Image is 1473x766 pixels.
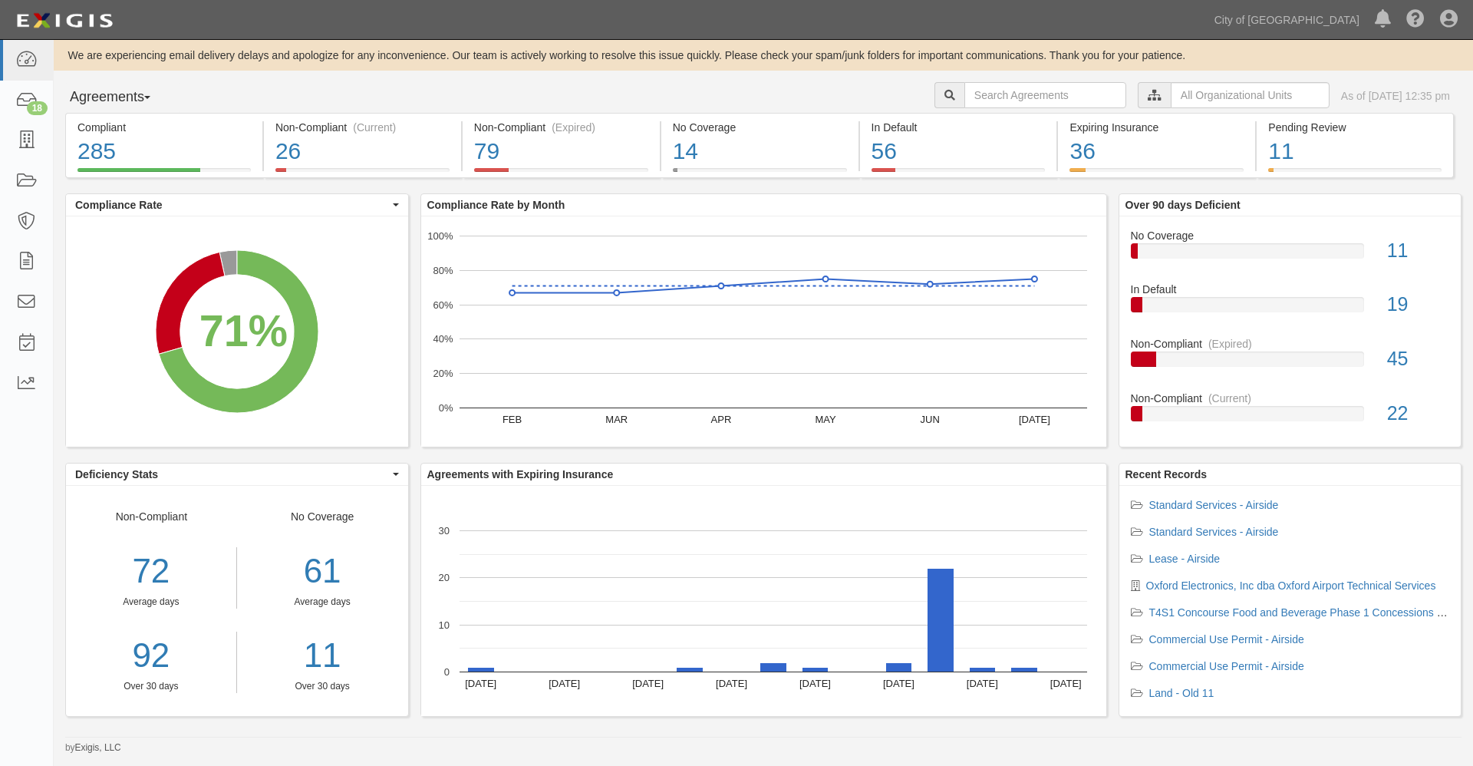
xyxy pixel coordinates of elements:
a: Lease - Airside [1149,553,1221,565]
a: Non-Compliant(Expired)45 [1131,336,1450,391]
div: No Coverage [1119,228,1461,243]
button: Compliance Rate [66,194,408,216]
div: Non-Compliant (Current) [275,120,450,135]
b: Over 90 days Deficient [1125,199,1241,211]
div: 45 [1376,345,1461,373]
text: 100% [427,230,453,242]
text: 40% [433,333,453,345]
div: Average days [66,596,236,609]
svg: A chart. [421,216,1106,447]
div: We are experiencing email delivery delays and apologize for any inconvenience. Our team is active... [54,48,1473,63]
a: T4S1 Concourse Food and Beverage Phase 1 Concessions Lease [1149,606,1466,619]
text: APR [710,414,731,425]
text: [DATE] [716,678,747,689]
div: 11 [1268,135,1442,168]
text: [DATE] [465,678,496,689]
small: by [65,741,121,754]
i: Help Center - Complianz [1406,11,1425,29]
div: 22 [1376,400,1461,428]
button: Deficiency Stats [66,464,408,485]
text: MAY [815,414,836,425]
div: Over 30 days [66,680,236,693]
a: In Default19 [1131,282,1450,336]
text: 20% [433,368,453,379]
a: No Coverage11 [1131,228,1450,282]
text: [DATE] [1050,678,1081,689]
text: 30 [438,525,449,537]
div: Non-Compliant [1119,391,1461,406]
text: FEB [502,414,521,425]
a: Commercial Use Permit - Airside [1149,660,1304,672]
a: City of [GEOGRAPHIC_DATA] [1207,5,1367,35]
text: [DATE] [1018,414,1050,425]
div: In Default [1119,282,1461,297]
input: All Organizational Units [1171,82,1330,108]
text: 20 [438,572,449,583]
a: No Coverage14 [661,168,858,180]
div: 26 [275,135,450,168]
text: JUN [920,414,939,425]
div: 56 [872,135,1046,168]
div: Non-Compliant [1119,336,1461,352]
text: 80% [433,265,453,276]
div: 36 [1069,135,1244,168]
svg: A chart. [66,216,408,447]
div: (Expired) [1208,336,1252,352]
a: Land - Old 11 [1149,687,1214,699]
div: Non-Compliant (Expired) [474,120,648,135]
text: MAR [605,414,628,425]
div: 285 [77,135,251,168]
text: 10 [438,619,449,630]
a: Commercial Use Permit - Airside [1149,633,1304,645]
a: 92 [66,632,236,680]
div: (Current) [353,120,396,135]
div: 18 [27,101,48,115]
a: 11 [249,632,397,680]
a: Non-Compliant(Expired)79 [463,168,660,180]
div: No Coverage [237,509,408,693]
a: Pending Review11 [1257,168,1454,180]
a: Non-Compliant(Current)26 [264,168,461,180]
div: 11 [1376,237,1461,265]
div: (Current) [1208,391,1251,406]
text: 0 [443,666,449,678]
div: 19 [1376,291,1461,319]
div: Non-Compliant [66,509,237,693]
span: Compliance Rate [75,197,389,213]
b: Compliance Rate by Month [427,199,565,211]
button: Agreements [65,82,180,113]
text: [DATE] [632,678,664,689]
div: Over 30 days [249,680,397,693]
div: Average days [249,596,397,609]
div: 14 [673,135,847,168]
div: 71% [199,299,288,362]
b: Agreements with Expiring Insurance [427,468,614,480]
a: In Default56 [860,168,1057,180]
div: 61 [249,547,397,596]
text: [DATE] [966,678,997,689]
img: logo-5460c22ac91f19d4615b14bd174203de0afe785f0fc80cf4dbbc73dc1793850b.png [12,7,117,35]
text: 60% [433,299,453,310]
a: Standard Services - Airside [1149,526,1279,538]
a: Compliant285 [65,168,262,180]
a: Expiring Insurance36 [1058,168,1255,180]
a: Non-Compliant(Current)22 [1131,391,1450,434]
text: [DATE] [882,678,914,689]
div: (Expired) [552,120,595,135]
text: [DATE] [549,678,580,689]
svg: A chart. [421,486,1106,716]
a: Standard Services - Airside [1149,499,1279,511]
b: Recent Records [1125,468,1208,480]
div: Compliant [77,120,251,135]
a: Oxford Electronics, Inc dba Oxford Airport Technical Services [1146,579,1436,592]
text: [DATE] [799,678,830,689]
div: Expiring Insurance [1069,120,1244,135]
div: No Coverage [673,120,847,135]
div: Pending Review [1268,120,1442,135]
div: In Default [872,120,1046,135]
a: Exigis, LLC [75,742,121,753]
